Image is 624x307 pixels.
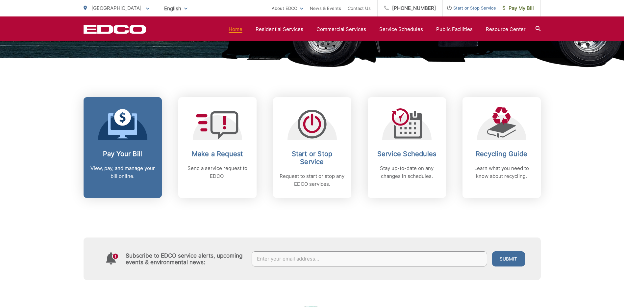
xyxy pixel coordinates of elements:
[84,25,146,34] a: EDCD logo. Return to the homepage.
[159,3,192,14] span: English
[374,150,439,158] h2: Service Schedules
[280,150,345,166] h2: Start or Stop Service
[185,164,250,180] p: Send a service request to EDCO.
[256,25,303,33] a: Residential Services
[280,172,345,188] p: Request to start or stop any EDCO services.
[229,25,242,33] a: Home
[252,251,487,266] input: Enter your email address...
[462,97,541,198] a: Recycling Guide Learn what you need to know about recycling.
[469,164,534,180] p: Learn what you need to know about recycling.
[503,4,534,12] span: Pay My Bill
[348,4,371,12] a: Contact Us
[368,97,446,198] a: Service Schedules Stay up-to-date on any changes in schedules.
[310,4,341,12] a: News & Events
[90,164,155,180] p: View, pay, and manage your bill online.
[379,25,423,33] a: Service Schedules
[178,97,257,198] a: Make a Request Send a service request to EDCO.
[316,25,366,33] a: Commercial Services
[436,25,473,33] a: Public Facilities
[492,251,525,266] button: Submit
[272,4,303,12] a: About EDCO
[91,5,141,11] span: [GEOGRAPHIC_DATA]
[486,25,526,33] a: Resource Center
[469,150,534,158] h2: Recycling Guide
[185,150,250,158] h2: Make a Request
[84,97,162,198] a: Pay Your Bill View, pay, and manage your bill online.
[90,150,155,158] h2: Pay Your Bill
[374,164,439,180] p: Stay up-to-date on any changes in schedules.
[126,252,245,265] h4: Subscribe to EDCO service alerts, upcoming events & environmental news:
